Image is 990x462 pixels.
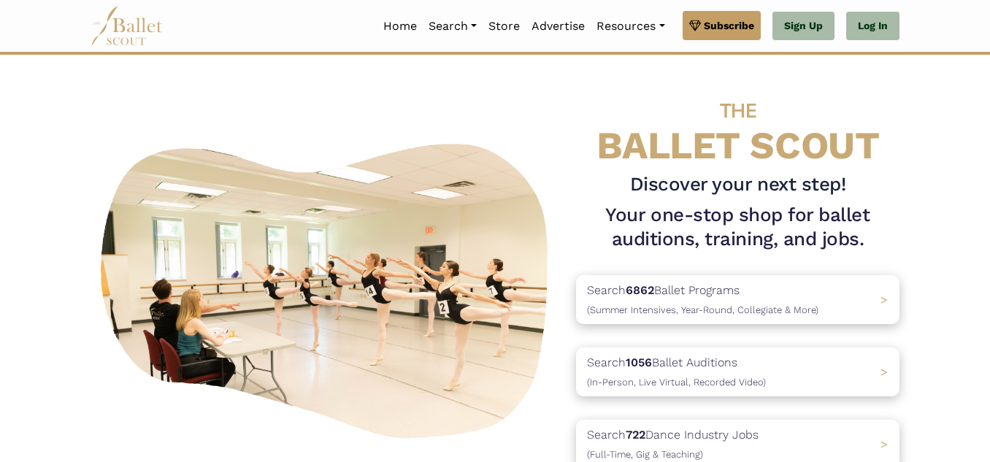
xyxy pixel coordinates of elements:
[576,203,899,253] h1: Your one-stop shop for ballet auditions, training, and jobs.
[626,355,652,369] b: 1056
[626,283,654,297] b: 6862
[576,347,899,396] a: Search1056Ballet Auditions(In-Person, Live Virtual, Recorded Video) >
[689,18,701,34] img: gem.svg
[587,449,703,460] span: (Full-Time, Gig & Teaching)
[576,172,899,197] h3: Discover your next step!
[683,11,761,40] a: Subscribe
[576,275,899,324] a: Search6862Ballet Programs(Summer Intensives, Year-Round, Collegiate & More)>
[880,293,888,307] span: >
[576,84,899,166] h4: BALLET SCOUT
[880,437,888,451] span: >
[626,428,645,442] b: 722
[587,353,766,390] p: Search Ballet Auditions
[587,377,766,388] span: (In-Person, Live Virtual, Recorded Video)
[772,12,834,41] a: Sign Up
[526,11,591,42] a: Advertise
[880,365,888,379] span: >
[377,11,423,42] a: Home
[587,304,818,315] span: (Summer Intensives, Year-Round, Collegiate & More)
[91,130,564,446] img: A group of ballerinas talking to each other in a ballet studio
[720,99,756,123] span: THE
[483,11,526,42] a: Store
[591,11,670,42] a: Resources
[587,281,818,318] p: Search Ballet Programs
[846,12,899,41] a: Log In
[423,11,483,42] a: Search
[704,18,754,34] span: Subscribe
